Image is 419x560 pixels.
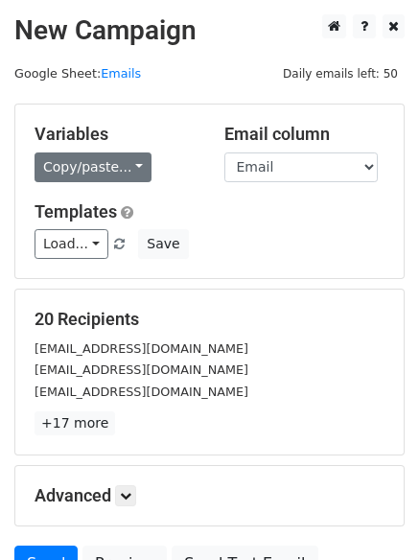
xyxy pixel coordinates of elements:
h5: 20 Recipients [35,309,384,330]
small: Google Sheet: [14,66,141,81]
h5: Email column [224,124,385,145]
h5: Variables [35,124,196,145]
button: Save [138,229,188,259]
small: [EMAIL_ADDRESS][DOMAIN_NAME] [35,385,248,399]
a: Daily emails left: 50 [276,66,405,81]
h5: Advanced [35,485,384,506]
iframe: Chat Widget [323,468,419,560]
small: [EMAIL_ADDRESS][DOMAIN_NAME] [35,341,248,356]
a: +17 more [35,411,115,435]
a: Templates [35,201,117,222]
a: Copy/paste... [35,152,151,182]
h2: New Campaign [14,14,405,47]
a: Load... [35,229,108,259]
span: Daily emails left: 50 [276,63,405,84]
small: [EMAIL_ADDRESS][DOMAIN_NAME] [35,362,248,377]
a: Emails [101,66,141,81]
